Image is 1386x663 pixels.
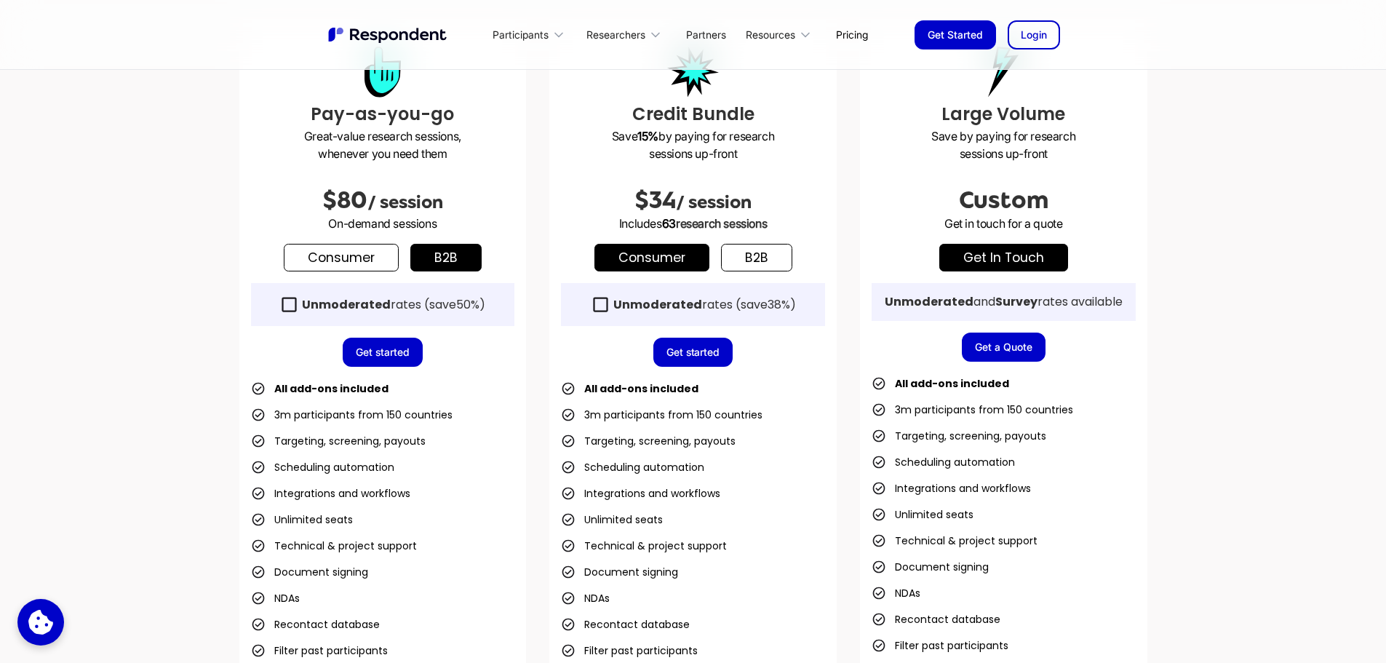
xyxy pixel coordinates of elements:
[721,244,792,271] a: b2b
[274,381,389,396] strong: All add-ons included
[872,635,1008,656] li: Filter past participants
[251,431,426,451] li: Targeting, screening, payouts
[302,296,391,313] strong: Unmoderated
[637,129,658,143] strong: 15%
[634,187,676,213] span: $34
[578,17,674,52] div: Researchers
[561,509,663,530] li: Unlimited seats
[561,215,825,232] p: Includes
[872,531,1037,551] li: Technical & project support
[915,20,996,49] a: Get Started
[768,296,790,313] span: 38%
[872,215,1136,232] p: Get in touch for a quote
[251,536,417,556] li: Technical & project support
[885,293,973,310] strong: Unmoderated
[872,101,1136,127] h3: Large Volume
[251,101,515,127] h3: Pay-as-you-go
[561,588,610,608] li: NDAs
[674,17,738,52] a: Partners
[251,483,410,504] li: Integrations and workflows
[995,293,1037,310] strong: Survey
[594,244,709,271] a: Consumer
[251,509,353,530] li: Unlimited seats
[885,295,1123,309] div: and rates available
[613,296,702,313] strong: Unmoderated
[322,187,367,213] span: $80
[584,381,698,396] strong: All add-ons included
[962,333,1046,362] a: Get a Quote
[493,28,549,42] div: Participants
[872,452,1015,472] li: Scheduling automation
[251,640,388,661] li: Filter past participants
[367,192,443,213] span: / session
[746,28,795,42] div: Resources
[561,431,736,451] li: Targeting, screening, payouts
[959,187,1048,213] span: Custom
[872,478,1031,499] li: Integrations and workflows
[410,244,482,271] a: b2b
[872,127,1136,162] p: Save by paying for research sessions up-front
[561,640,698,661] li: Filter past participants
[561,536,727,556] li: Technical & project support
[561,127,825,162] p: Save by paying for research sessions up-front
[485,17,578,52] div: Participants
[327,25,450,44] a: home
[302,298,485,312] div: rates (save )
[251,215,515,232] p: On-demand sessions
[872,583,920,603] li: NDAs
[561,614,690,635] li: Recontact database
[251,457,394,477] li: Scheduling automation
[613,298,796,312] div: rates (save )
[561,483,720,504] li: Integrations and workflows
[251,562,368,582] li: Document signing
[738,17,824,52] div: Resources
[662,216,676,231] span: 63
[653,338,733,367] a: Get started
[824,17,880,52] a: Pricing
[251,127,515,162] p: Great-value research sessions, whenever you need them
[284,244,399,271] a: Consumer
[872,426,1046,446] li: Targeting, screening, payouts
[561,457,704,477] li: Scheduling automation
[872,557,989,577] li: Document signing
[327,25,450,44] img: Untitled UI logotext
[561,101,825,127] h3: Credit Bundle
[676,192,752,213] span: / session
[561,405,762,425] li: 3m participants from 150 countries
[586,28,645,42] div: Researchers
[872,504,973,525] li: Unlimited seats
[872,609,1000,630] li: Recontact database
[1008,20,1060,49] a: Login
[251,614,380,635] li: Recontact database
[895,376,1009,391] strong: All add-ons included
[561,562,678,582] li: Document signing
[251,405,453,425] li: 3m participants from 150 countries
[251,588,300,608] li: NDAs
[676,216,767,231] span: research sessions
[456,296,479,313] span: 50%
[343,338,423,367] a: Get started
[939,244,1068,271] a: get in touch
[872,400,1073,420] li: 3m participants from 150 countries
